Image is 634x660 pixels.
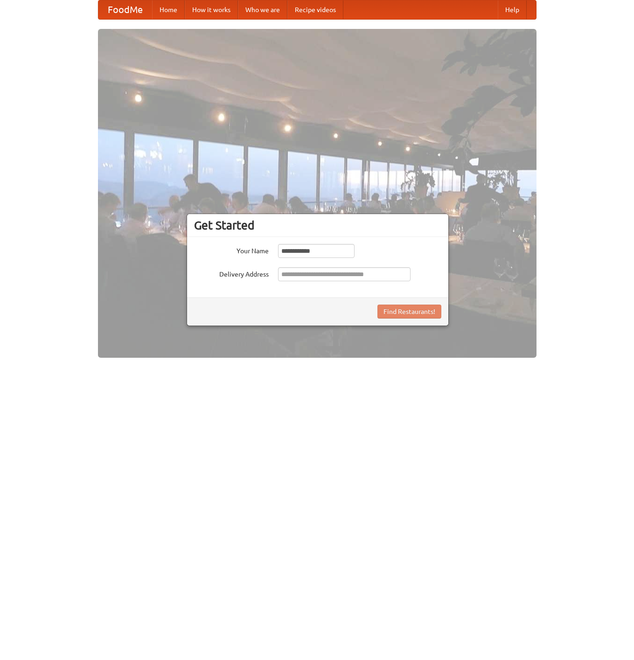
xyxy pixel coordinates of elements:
[194,267,269,279] label: Delivery Address
[152,0,185,19] a: Home
[185,0,238,19] a: How it works
[498,0,527,19] a: Help
[377,305,441,319] button: Find Restaurants!
[287,0,343,19] a: Recipe videos
[194,244,269,256] label: Your Name
[238,0,287,19] a: Who we are
[98,0,152,19] a: FoodMe
[194,218,441,232] h3: Get Started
